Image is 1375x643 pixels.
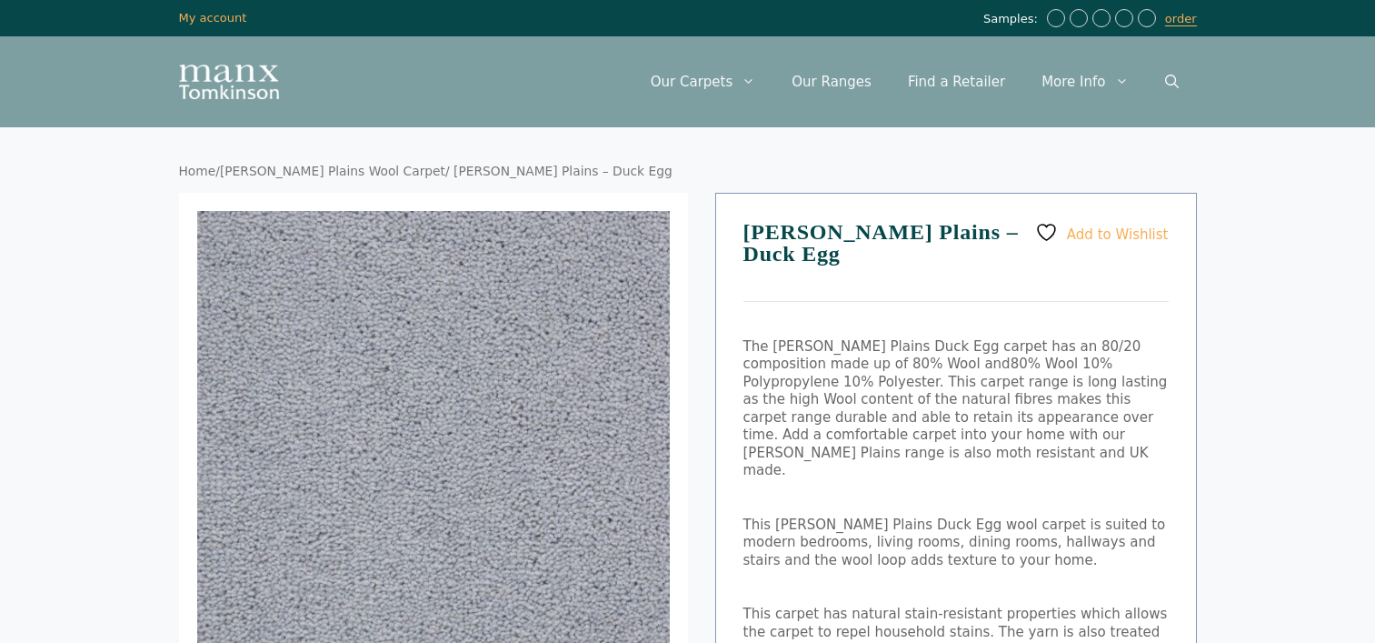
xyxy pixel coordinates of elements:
[1165,12,1197,26] a: order
[743,221,1169,302] h1: [PERSON_NAME] Plains – Duck Egg
[743,356,1113,390] span: 80% Wool 10% Polypropylene 10% Polyester
[1023,55,1146,109] a: More Info
[773,55,890,109] a: Our Ranges
[633,55,774,109] a: Our Carpets
[633,55,1197,109] nav: Primary
[983,12,1042,27] span: Samples:
[179,65,279,99] img: Manx Tomkinson
[743,338,1168,479] span: The [PERSON_NAME] Plains Duck Egg carpet has an 80/20 composition made up of 80% Wool and . This ...
[1147,55,1197,109] a: Open Search Bar
[179,164,1197,180] nav: Breadcrumb
[1035,221,1168,244] a: Add to Wishlist
[1067,226,1169,242] span: Add to Wishlist
[220,164,445,178] a: [PERSON_NAME] Plains Wool Carpet
[179,11,247,25] a: My account
[743,517,1169,570] p: This [PERSON_NAME] Plains Duck Egg wool carpet is suited to modern bedrooms, living rooms, dining...
[890,55,1023,109] a: Find a Retailer
[179,164,216,178] a: Home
